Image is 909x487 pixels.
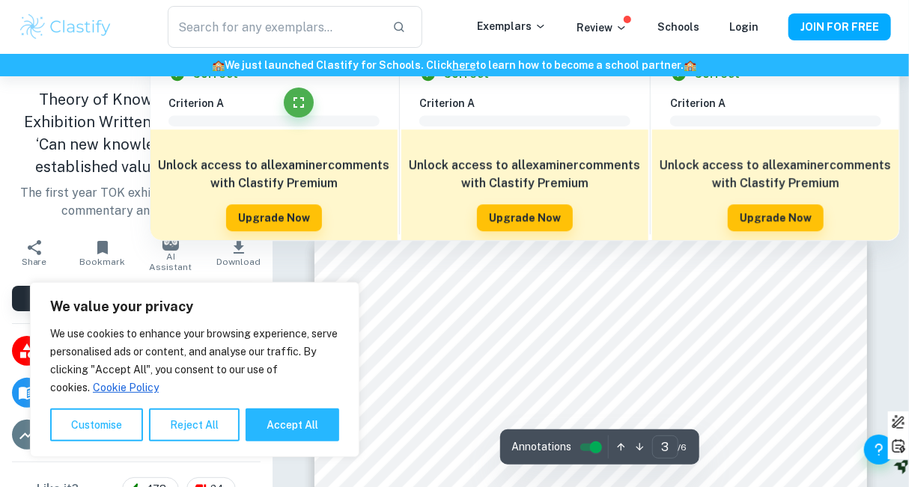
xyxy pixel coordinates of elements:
[729,21,758,33] a: Login
[12,286,261,311] button: View [PERSON_NAME]
[657,21,699,33] a: Schools
[226,204,322,231] button: Upgrade Now
[158,156,390,192] h6: Unlock access to all examiner comments with Clastify Premium
[213,59,225,71] span: 🏫
[684,59,697,71] span: 🏫
[145,251,195,272] span: AI Assistant
[419,95,642,111] h6: Criterion A
[216,257,261,267] span: Download
[136,232,204,274] button: AI Assistant
[660,156,892,192] h6: Unlock access to all examiner comments with Clastify Premium
[50,408,143,441] button: Customise
[92,381,159,394] a: Cookie Policy
[18,12,113,42] img: Clastify logo
[284,88,314,117] button: Fullscreen
[50,298,339,316] p: We value your privacy
[678,441,687,454] span: / 6
[168,95,392,111] h6: Criterion A
[670,95,893,111] h6: Criterion A
[162,234,179,251] img: AI Assistant
[12,88,261,178] h1: Theory of Knowledge : TOK Exhibition Written Commentary. ‘Can new knowledge change established va...
[30,282,359,457] div: We value your privacy
[512,439,572,455] span: Annotations
[3,57,906,73] h6: We just launched Clastify for Schools. Click to learn how to become a school partner.
[409,156,641,192] h6: Unlock access to all examiner comments with Clastify Premium
[577,19,627,36] p: Review
[50,325,339,396] p: We use cookies to enhance your browsing experience, serve personalised ads or content, and analys...
[477,18,547,34] p: Exemplars
[79,257,125,267] span: Bookmark
[477,204,573,231] button: Upgrade Now
[168,6,380,48] input: Search for any exemplars...
[204,232,273,274] button: Download
[453,59,476,71] a: here
[246,408,339,441] button: Accept All
[149,408,240,441] button: Reject All
[12,184,261,220] p: The first year TOK exhibition with written commentary and 3 objects
[728,204,824,231] button: Upgrade Now
[788,13,891,40] button: JOIN FOR FREE
[864,435,894,465] button: Help and Feedback
[68,232,136,274] button: Bookmark
[22,257,47,267] span: Share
